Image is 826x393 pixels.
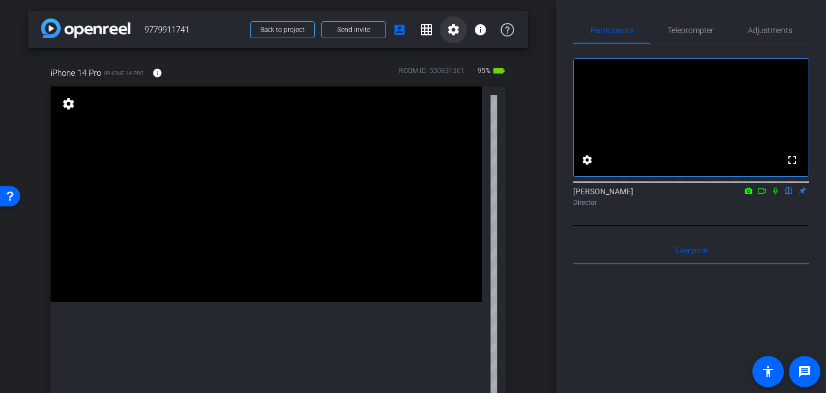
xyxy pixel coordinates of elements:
mat-icon: grid_on [420,23,433,36]
div: [PERSON_NAME] [573,186,809,208]
span: iPhone 14 Pro [51,67,101,79]
mat-icon: accessibility [761,365,775,378]
span: Send invite [337,25,370,34]
mat-icon: info [474,23,487,36]
mat-icon: settings [580,153,594,167]
span: Participants [591,26,633,34]
mat-icon: battery_std [492,64,506,77]
span: Adjustments [748,26,792,34]
span: 9779911741 [144,19,243,41]
div: ROOM ID: 550831361 [399,66,465,82]
mat-icon: info [152,68,162,78]
mat-icon: account_box [393,23,406,36]
mat-icon: settings [447,23,460,36]
button: Back to project [250,21,315,38]
img: app-logo [41,19,130,38]
div: Director [573,198,809,208]
mat-icon: flip [782,185,796,195]
span: 95% [476,62,492,80]
mat-icon: message [798,365,811,378]
span: Everyone [675,246,707,254]
span: Teleprompter [668,26,714,34]
button: Send invite [321,21,386,38]
mat-icon: settings [61,97,76,111]
span: Back to project [260,26,305,34]
mat-icon: fullscreen [786,153,799,167]
span: iPhone 14 Pro [104,69,144,77]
